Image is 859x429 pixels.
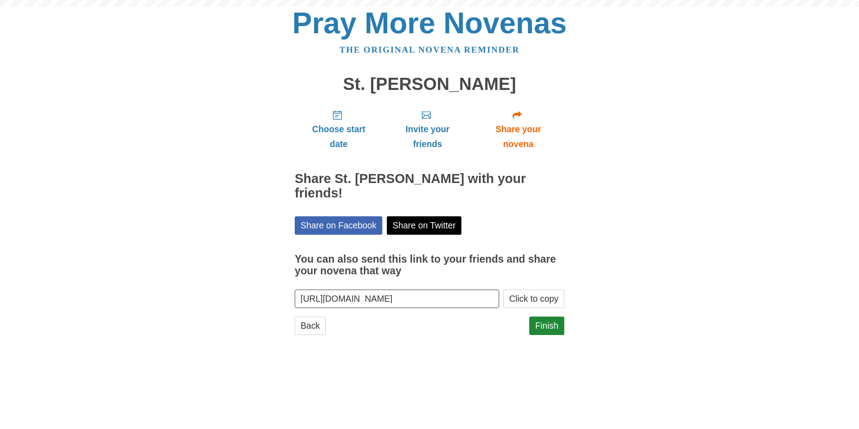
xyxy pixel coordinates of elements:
[387,216,462,235] a: Share on Twitter
[383,103,472,156] a: Invite your friends
[295,103,383,156] a: Choose start date
[295,317,326,335] a: Back
[392,122,463,152] span: Invite your friends
[529,317,564,335] a: Finish
[481,122,555,152] span: Share your novena
[295,75,564,94] h1: St. [PERSON_NAME]
[472,103,564,156] a: Share your novena
[295,216,382,235] a: Share on Facebook
[304,122,374,152] span: Choose start date
[295,254,564,277] h3: You can also send this link to your friends and share your novena that way
[295,172,564,201] h2: Share St. [PERSON_NAME] with your friends!
[503,290,564,308] button: Click to copy
[292,6,567,40] a: Pray More Novenas
[340,45,520,54] a: The original novena reminder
